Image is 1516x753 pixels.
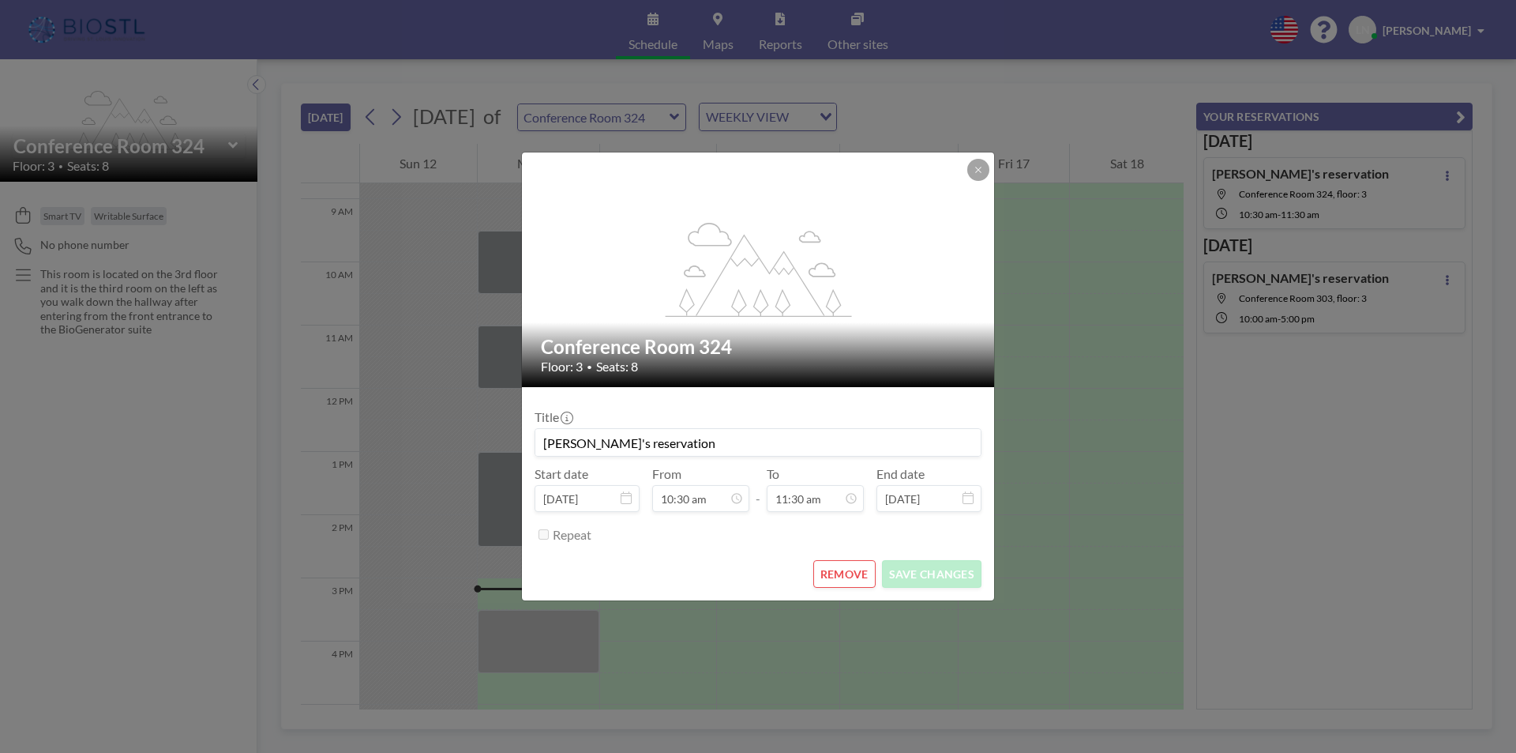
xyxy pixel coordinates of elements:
label: End date [876,466,925,482]
span: Seats: 8 [596,359,638,375]
label: Repeat [553,527,591,543]
label: Title [535,409,572,425]
g: flex-grow: 1.2; [666,221,852,316]
button: SAVE CHANGES [882,560,981,588]
span: - [756,472,760,506]
span: Floor: 3 [541,359,583,375]
button: REMOVE [813,560,876,588]
label: Start date [535,466,588,482]
input: (No title) [535,429,981,456]
label: To [767,466,779,482]
label: From [652,466,681,482]
h2: Conference Room 324 [541,335,977,359]
span: • [587,361,592,373]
